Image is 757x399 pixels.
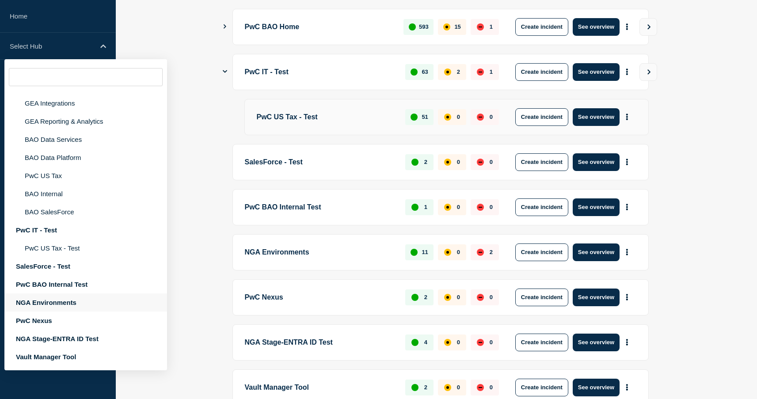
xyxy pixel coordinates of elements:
p: 0 [457,159,460,165]
p: 0 [490,204,493,210]
p: PwC US Tax - Test [257,108,396,126]
div: affected [444,294,451,301]
div: up [409,23,416,30]
div: affected [444,114,451,121]
p: 0 [490,159,493,165]
li: BAO Internal [4,185,167,203]
div: down [477,339,484,346]
p: 0 [457,384,460,391]
p: 15 [454,23,460,30]
button: More actions [621,154,633,170]
button: Create incident [515,243,568,261]
button: See overview [573,379,620,396]
p: 63 [422,68,428,75]
button: Show Connected Hubs [223,68,227,75]
div: affected [444,68,451,76]
button: More actions [621,109,633,125]
p: 0 [490,114,493,120]
button: Create incident [515,63,568,81]
div: down [477,249,484,256]
div: up [411,204,418,211]
button: See overview [573,198,620,216]
p: 0 [490,294,493,300]
button: See overview [573,243,620,261]
button: See overview [573,153,620,171]
div: Vault Manager Tool [4,348,167,366]
div: affected [444,384,451,391]
button: More actions [621,64,633,80]
div: up [411,249,418,256]
p: 2 [457,68,460,75]
li: BAO SalesForce [4,203,167,221]
button: More actions [621,199,633,215]
div: down [477,68,484,76]
button: Create incident [515,108,568,126]
button: More actions [621,334,633,350]
p: PwC IT - Test [245,63,396,81]
div: affected [444,159,451,166]
div: affected [444,339,451,346]
li: GEA Integrations [4,94,167,112]
div: up [411,68,418,76]
div: down [477,384,484,391]
p: 0 [457,339,460,346]
div: PwC Nexus [4,312,167,330]
button: View [639,63,657,81]
div: NGA Stage-ENTRA ID Test [4,330,167,348]
div: NGA Environments [4,293,167,312]
p: 0 [490,339,493,346]
button: See overview [573,108,620,126]
p: 2 [424,384,427,391]
div: affected [443,23,450,30]
p: 0 [457,249,460,255]
div: down [477,114,484,121]
div: PwC IT - Test [4,221,167,239]
button: See overview [573,18,620,36]
div: down [477,23,484,30]
button: Create incident [515,153,568,171]
div: down [477,159,484,166]
p: 593 [419,23,429,30]
div: up [411,384,418,391]
p: 2 [424,159,427,165]
p: 1 [490,68,493,75]
p: 0 [490,384,493,391]
button: See overview [573,334,620,351]
div: SalesForce - Test [4,257,167,275]
p: 0 [457,114,460,120]
p: PwC BAO Home [245,18,394,36]
li: GEA Reporting & Analytics [4,112,167,130]
li: BAO Data Platform [4,148,167,167]
div: down [477,204,484,211]
p: 51 [422,114,428,120]
button: More actions [621,379,633,395]
p: 0 [457,294,460,300]
p: 2 [424,294,427,300]
div: PwC BAO Internal Test [4,275,167,293]
div: down [477,294,484,301]
button: Create incident [515,379,568,396]
p: Select Hub [10,42,95,50]
button: More actions [621,19,633,35]
button: See overview [573,289,620,306]
div: up [411,159,418,166]
p: 2 [490,249,493,255]
p: NGA Environments [245,243,396,261]
li: BAO Data Services [4,130,167,148]
p: 0 [457,204,460,210]
p: 1 [490,23,493,30]
button: Create incident [515,289,568,306]
p: SalesForce - Test [245,153,396,171]
button: See overview [573,63,620,81]
button: More actions [621,289,633,305]
button: Create incident [515,18,568,36]
p: 11 [422,249,428,255]
p: PwC Nexus [245,289,396,306]
li: PwC US Tax [4,167,167,185]
button: Show Connected Hubs [223,23,227,30]
p: PwC BAO Internal Test [245,198,396,216]
button: Create incident [515,334,568,351]
button: Create incident [515,198,568,216]
p: 1 [424,204,427,210]
div: up [411,339,418,346]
